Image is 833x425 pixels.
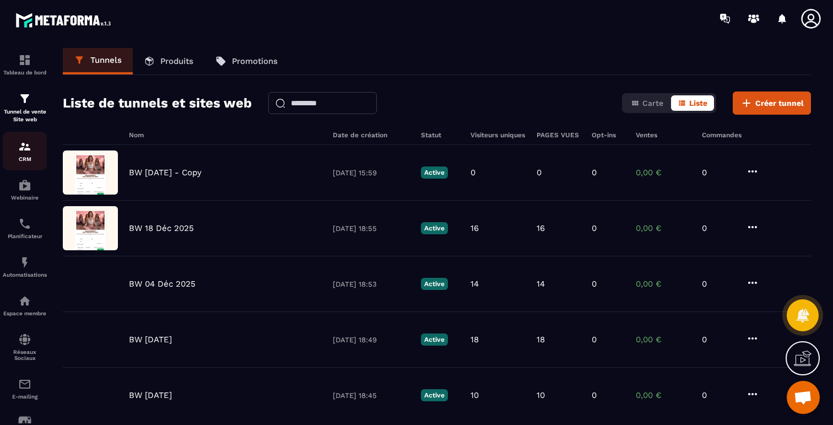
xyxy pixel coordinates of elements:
button: Carte [624,95,670,111]
p: [DATE] 15:59 [333,169,410,177]
p: Tableau de bord [3,69,47,76]
a: formationformationCRM [3,132,47,170]
div: Ouvrir le chat [787,381,820,414]
h6: Nom [129,131,322,139]
h6: Visiteurs uniques [470,131,526,139]
a: social-networksocial-networkRéseaux Sociaux [3,325,47,369]
p: 14 [537,279,545,289]
p: Active [421,333,448,346]
p: [DATE] 18:53 [333,280,410,288]
img: automations [18,179,31,192]
p: Automatisations [3,272,47,278]
p: BW 18 Déc 2025 [129,223,194,233]
img: automations [18,256,31,269]
p: Active [421,166,448,179]
button: Liste [671,95,714,111]
img: scheduler [18,217,31,230]
p: Tunnels [90,55,122,65]
img: image [63,318,97,328]
h6: PAGES VUES [537,131,581,139]
p: Promotions [232,56,278,66]
p: 14 [470,279,479,289]
a: formationformationTableau de bord [3,45,47,84]
h6: Commandes [702,131,742,139]
button: Créer tunnel [733,92,811,115]
img: image [63,150,118,195]
h6: Opt-ins [592,131,625,139]
p: Tunnel de vente Site web [3,108,47,123]
p: BW [DATE] [129,335,172,345]
img: image [63,373,97,384]
img: formation [18,140,31,153]
img: automations [18,294,31,308]
p: 0 [470,168,475,177]
a: automationsautomationsAutomatisations [3,248,47,286]
p: Espace membre [3,310,47,316]
img: email [18,378,31,391]
p: BW 04 Déc 2025 [129,279,196,289]
img: image [63,206,118,250]
a: formationformationTunnel de vente Site web [3,84,47,132]
p: Active [421,389,448,401]
span: Créer tunnel [755,98,804,109]
p: 0 [592,223,597,233]
h6: Statut [421,131,459,139]
a: automationsautomationsWebinaire [3,170,47,209]
p: Réseaux Sociaux [3,349,47,361]
p: [DATE] 18:45 [333,391,410,400]
img: logo [15,10,115,30]
p: Produits [160,56,193,66]
p: 0 [702,390,735,400]
h6: Ventes [636,131,691,139]
p: 0 [702,168,735,177]
p: 16 [537,223,545,233]
p: BW [DATE] [129,390,172,400]
p: 0 [592,279,597,289]
p: 0 [702,223,735,233]
p: E-mailing [3,394,47,400]
p: 18 [537,335,545,345]
p: 10 [537,390,545,400]
p: 0 [702,335,735,345]
p: 0 [702,279,735,289]
p: 0 [592,335,597,345]
p: [DATE] 18:49 [333,336,410,344]
p: 0 [592,390,597,400]
p: 10 [470,390,479,400]
p: 0 [592,168,597,177]
img: formation [18,92,31,105]
p: 0,00 € [636,390,691,400]
a: automationsautomationsEspace membre [3,286,47,325]
p: 0,00 € [636,335,691,345]
p: BW [DATE] - Copy [129,168,202,177]
p: 0,00 € [636,168,691,177]
span: Liste [689,99,707,107]
p: 0,00 € [636,279,691,289]
p: Active [421,222,448,234]
img: image [63,262,97,272]
a: Promotions [204,48,289,74]
span: Carte [642,99,663,107]
p: [DATE] 18:55 [333,224,410,233]
p: 18 [470,335,479,345]
img: social-network [18,333,31,346]
p: 16 [470,223,479,233]
a: Produits [133,48,204,74]
h2: Liste de tunnels et sites web [63,92,252,114]
p: 0,00 € [636,223,691,233]
a: Tunnels [63,48,133,74]
img: formation [18,53,31,67]
p: Planificateur [3,233,47,239]
a: schedulerschedulerPlanificateur [3,209,47,248]
p: Webinaire [3,195,47,201]
p: 0 [537,168,542,177]
h6: Date de création [333,131,410,139]
p: Active [421,278,448,290]
p: CRM [3,156,47,162]
a: emailemailE-mailing [3,369,47,408]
